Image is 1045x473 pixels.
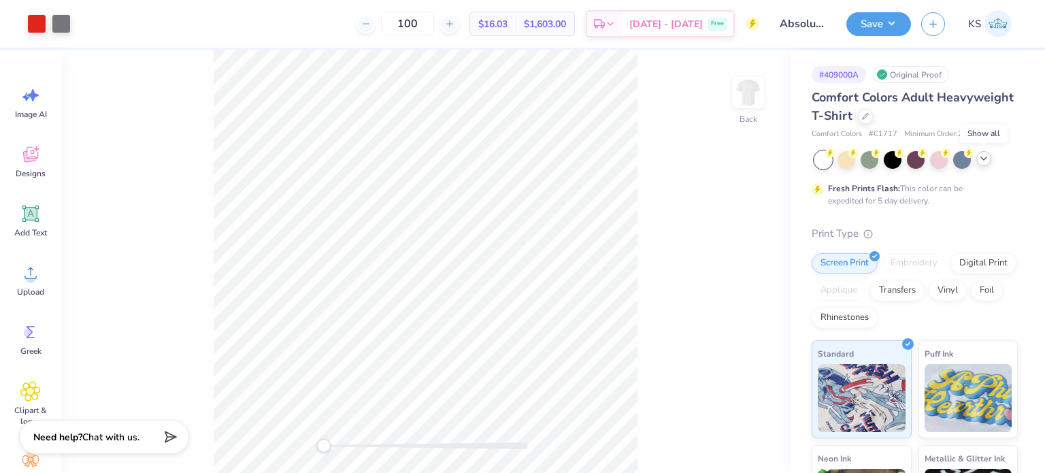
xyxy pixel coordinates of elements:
[812,129,862,140] span: Comfort Colors
[929,280,967,301] div: Vinyl
[925,364,1012,432] img: Puff Ink
[968,16,981,32] span: KS
[828,182,995,207] div: This color can be expedited for 5 day delivery.
[869,129,897,140] span: # C1717
[818,451,851,466] span: Neon Ink
[17,287,44,297] span: Upload
[950,253,1016,274] div: Digital Print
[818,364,906,432] img: Standard
[82,431,139,444] span: Chat with us.
[925,346,953,361] span: Puff Ink
[925,451,1005,466] span: Metallic & Glitter Ink
[740,113,757,125] div: Back
[33,431,82,444] strong: Need help?
[904,129,972,140] span: Minimum Order: 24 +
[960,124,1008,143] div: Show all
[873,66,949,83] div: Original Proof
[524,17,566,31] span: $1,603.00
[962,10,1018,37] a: KS
[735,79,762,106] img: Back
[14,227,47,238] span: Add Text
[984,10,1012,37] img: Karun Salgotra
[971,280,1003,301] div: Foil
[812,66,866,83] div: # 409000A
[629,17,703,31] span: [DATE] - [DATE]
[711,19,724,29] span: Free
[818,346,854,361] span: Standard
[478,17,508,31] span: $16.03
[381,12,434,36] input: – –
[846,12,911,36] button: Save
[812,226,1018,242] div: Print Type
[15,109,47,120] span: Image AI
[812,89,1014,124] span: Comfort Colors Adult Heavyweight T-Shirt
[812,280,866,301] div: Applique
[20,346,42,357] span: Greek
[828,183,900,194] strong: Fresh Prints Flash:
[812,308,878,328] div: Rhinestones
[882,253,946,274] div: Embroidery
[812,253,878,274] div: Screen Print
[769,10,836,37] input: Untitled Design
[317,439,331,453] div: Accessibility label
[8,405,53,427] span: Clipart & logos
[870,280,925,301] div: Transfers
[16,168,46,179] span: Designs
